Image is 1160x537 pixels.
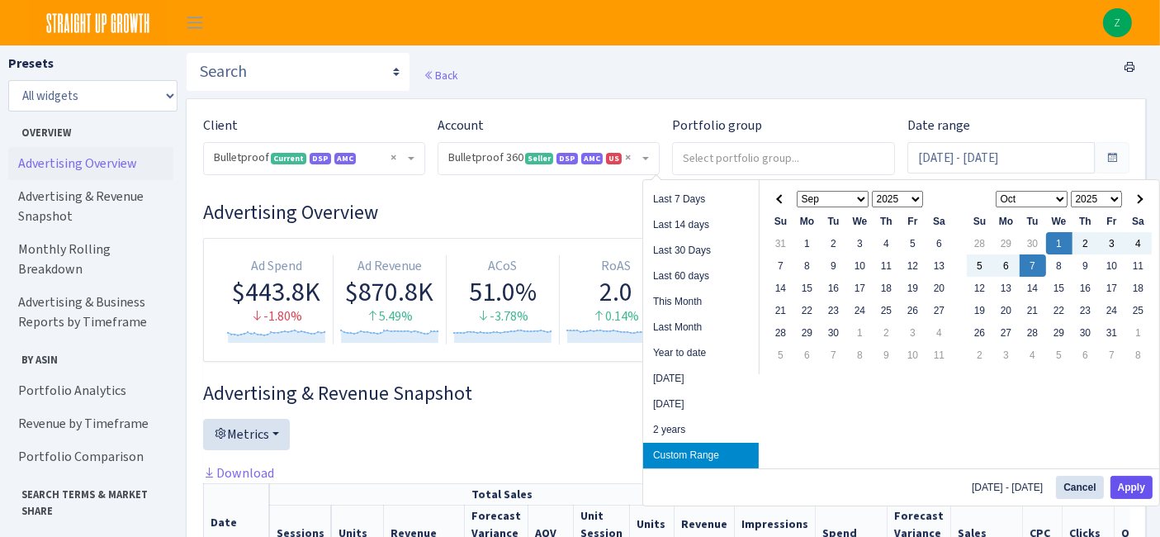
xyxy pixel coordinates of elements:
[874,344,900,366] td: 9
[768,254,794,277] td: 7
[967,277,993,299] td: 12
[900,299,926,321] td: 26
[972,482,1049,492] span: [DATE] - [DATE]
[643,392,759,417] li: [DATE]
[643,238,759,264] li: Last 30 Days
[438,143,659,174] span: Bulletproof 360 <span class="badge badge-success">Seller</span><span class="badge badge-primary">...
[768,232,794,254] td: 31
[926,254,953,277] td: 13
[768,210,794,232] th: Su
[874,254,900,277] td: 11
[993,344,1020,366] td: 3
[794,210,821,232] th: Mo
[1020,210,1046,232] th: Tu
[1099,321,1125,344] td: 31
[8,407,173,440] a: Revenue by Timeframe
[847,210,874,232] th: We
[821,277,847,299] td: 16
[821,321,847,344] td: 30
[926,299,953,321] td: 27
[1020,254,1046,277] td: 7
[8,147,173,180] a: Advertising Overview
[993,299,1020,321] td: 20
[8,440,173,473] a: Portfolio Comparison
[794,254,821,277] td: 8
[967,321,993,344] td: 26
[1125,277,1152,299] td: 18
[643,212,759,238] li: Last 14 days
[993,277,1020,299] td: 13
[1020,321,1046,344] td: 28
[1125,299,1152,321] td: 25
[1046,232,1072,254] td: 1
[8,286,173,339] a: Advertising & Business Reports by Timeframe
[967,254,993,277] td: 5
[1072,321,1099,344] td: 30
[643,443,759,468] li: Custom Range
[967,210,993,232] th: Su
[204,143,424,174] span: Bulletproof <span class="badge badge-success">Current</span><span class="badge badge-primary">DSP...
[794,321,821,344] td: 29
[1046,277,1072,299] td: 15
[1046,254,1072,277] td: 8
[310,153,331,164] span: DSP
[581,153,603,164] span: AMC
[794,299,821,321] td: 22
[794,344,821,366] td: 6
[926,210,953,232] th: Sa
[900,210,926,232] th: Fr
[900,321,926,344] td: 3
[926,232,953,254] td: 6
[1020,277,1046,299] td: 14
[643,366,759,392] li: [DATE]
[1072,232,1099,254] td: 2
[1099,277,1125,299] td: 17
[424,68,457,83] a: Back
[1046,321,1072,344] td: 29
[926,277,953,299] td: 20
[847,299,874,321] td: 24
[821,210,847,232] th: Tu
[794,277,821,299] td: 15
[1125,232,1152,254] td: 4
[967,232,993,254] td: 28
[227,257,326,276] div: Ad Spend
[967,344,993,366] td: 2
[270,483,735,505] th: Total Sales
[1099,344,1125,366] td: 7
[453,307,552,326] div: -3.78%
[174,9,215,36] button: Toggle navigation
[606,153,622,164] span: US
[672,116,762,135] label: Portfolio group
[900,344,926,366] td: 10
[334,153,356,164] span: AMC
[768,321,794,344] td: 28
[556,153,578,164] span: DSP
[566,307,665,326] div: 0.14%
[1046,344,1072,366] td: 5
[1072,277,1099,299] td: 16
[847,232,874,254] td: 3
[1125,210,1152,232] th: Sa
[874,232,900,254] td: 4
[9,345,173,368] span: By ASIN
[847,254,874,277] td: 10
[768,277,794,299] td: 14
[993,321,1020,344] td: 27
[1046,210,1072,232] th: We
[1046,299,1072,321] td: 22
[874,277,900,299] td: 18
[1099,299,1125,321] td: 24
[227,307,326,326] div: -1.80%
[8,54,54,74] label: Presets
[214,150,405,166] span: Bulletproof <span class="badge badge-success">Current</span><span class="badge badge-primary">DSP...
[625,150,631,166] span: Remove all items
[926,321,953,344] td: 4
[1099,254,1125,277] td: 10
[8,374,173,407] a: Portfolio Analytics
[227,276,326,307] div: $443.8K
[1072,254,1099,277] td: 9
[203,382,1129,406] h3: Widget #2
[8,180,173,233] a: Advertising & Revenue Snapshot
[1072,344,1099,366] td: 6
